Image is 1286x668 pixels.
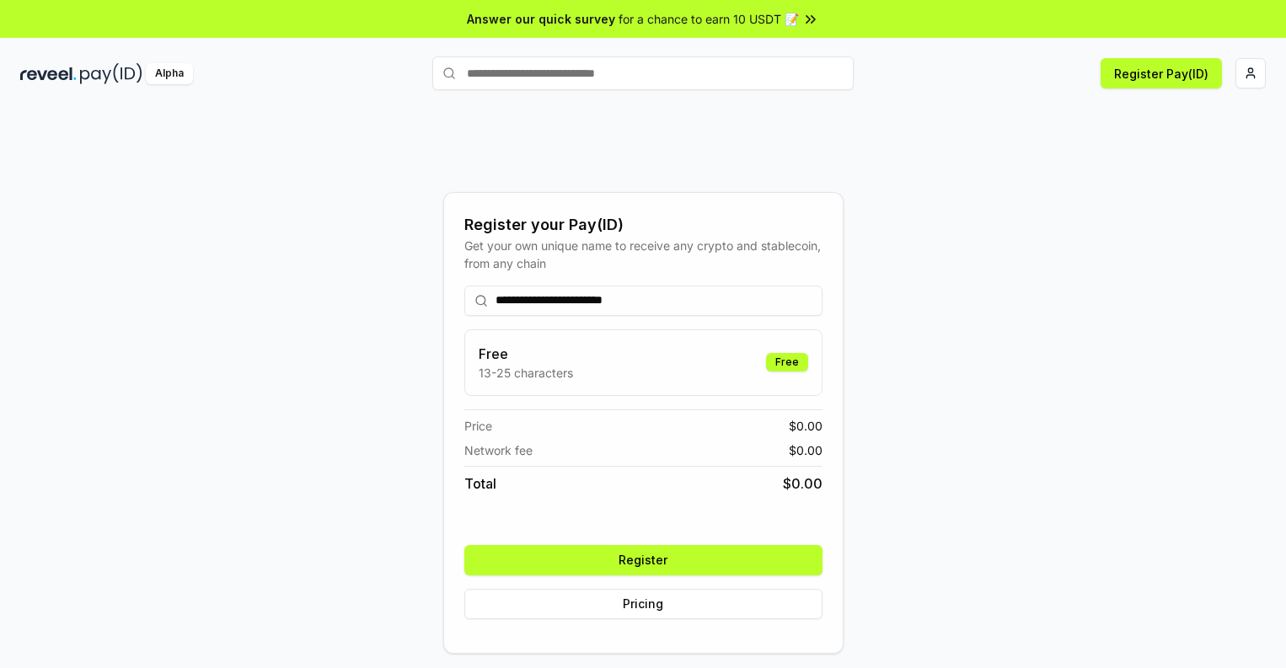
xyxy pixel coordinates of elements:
[789,417,823,435] span: $ 0.00
[783,473,823,494] span: $ 0.00
[619,10,799,28] span: for a chance to earn 10 USDT 📝
[1101,58,1222,88] button: Register Pay(ID)
[479,364,573,382] p: 13-25 characters
[464,473,496,494] span: Total
[464,441,533,459] span: Network fee
[146,63,193,84] div: Alpha
[467,10,615,28] span: Answer our quick survey
[464,417,492,435] span: Price
[80,63,142,84] img: pay_id
[464,589,823,619] button: Pricing
[464,213,823,237] div: Register your Pay(ID)
[479,344,573,364] h3: Free
[464,545,823,575] button: Register
[766,353,808,371] div: Free
[789,441,823,459] span: $ 0.00
[464,237,823,272] div: Get your own unique name to receive any crypto and stablecoin, from any chain
[20,63,77,84] img: reveel_dark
